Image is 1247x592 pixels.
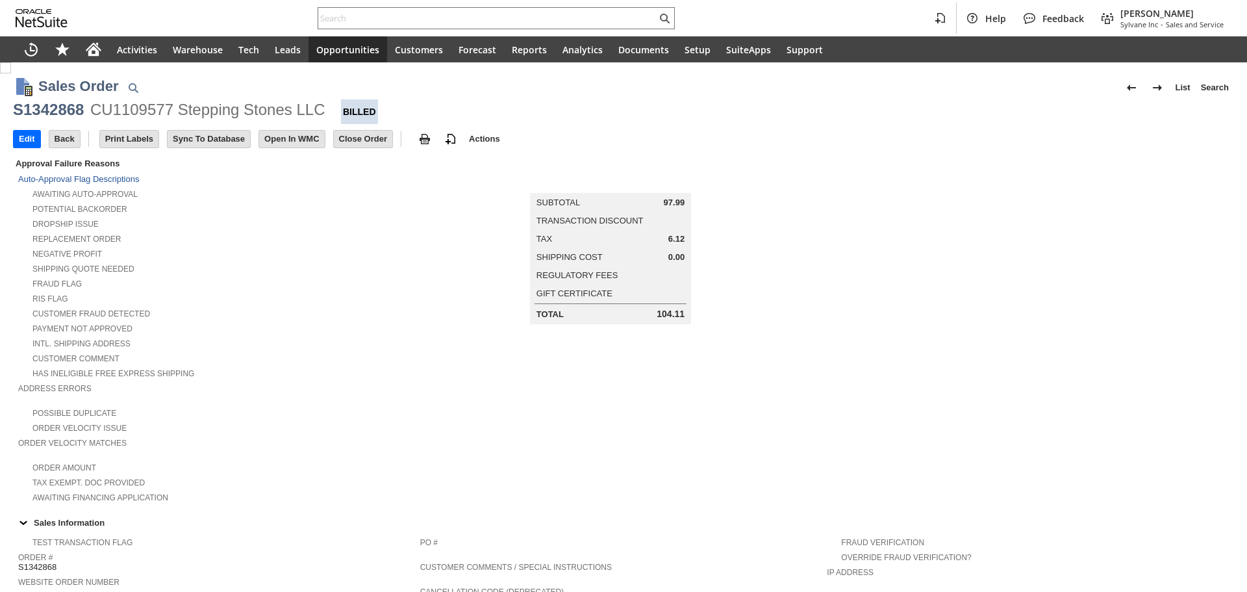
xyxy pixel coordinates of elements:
[555,36,611,62] a: Analytics
[1042,12,1084,25] span: Feedback
[109,36,165,62] a: Activities
[464,134,505,144] a: Actions
[16,9,68,27] svg: logo
[18,562,57,573] span: S1342868
[657,10,672,26] svg: Search
[38,75,119,97] h1: Sales Order
[677,36,718,62] a: Setup
[47,36,78,62] div: Shortcuts
[718,36,779,62] a: SuiteApps
[32,369,194,378] a: Has Ineligible Free Express Shipping
[32,324,132,333] a: Payment not approved
[18,578,120,587] a: Website Order Number
[231,36,267,62] a: Tech
[32,309,150,318] a: Customer Fraud Detected
[32,264,134,274] a: Shipping Quote Needed
[664,198,685,208] span: 97.99
[32,250,102,259] a: Negative Profit
[387,36,451,62] a: Customers
[1120,7,1224,19] span: [PERSON_NAME]
[341,99,378,124] div: Billed
[13,514,1229,531] div: Sales Information
[32,294,68,303] a: RIS flag
[32,220,99,229] a: Dropship Issue
[13,99,84,120] div: S1342868
[512,44,547,56] span: Reports
[32,538,132,547] a: Test Transaction Flag
[841,553,971,562] a: Override Fraud Verification?
[726,44,771,56] span: SuiteApps
[90,99,325,120] div: CU1109577 Stepping Stones LLC
[32,279,82,289] a: Fraud Flag
[618,44,669,56] span: Documents
[787,44,823,56] span: Support
[309,36,387,62] a: Opportunities
[657,309,685,320] span: 104.11
[78,36,109,62] a: Home
[1120,19,1158,29] span: Sylvane Inc
[18,174,139,184] a: Auto-Approval Flag Descriptions
[168,131,250,148] input: Sync To Database
[459,44,496,56] span: Forecast
[779,36,831,62] a: Support
[668,252,685,263] span: 0.00
[1150,80,1165,96] img: Next
[504,36,555,62] a: Reports
[1196,77,1234,98] a: Search
[536,234,552,244] a: Tax
[536,252,603,262] a: Shipping Cost
[49,131,80,148] input: Back
[125,80,141,96] img: Quick Find
[267,36,309,62] a: Leads
[18,553,53,562] a: Order #
[165,36,231,62] a: Warehouse
[16,36,47,62] a: Recent Records
[18,384,92,393] a: Address Errors
[32,409,116,418] a: Possible Duplicate
[238,44,259,56] span: Tech
[395,44,443,56] span: Customers
[32,493,168,502] a: Awaiting Financing Application
[86,42,101,57] svg: Home
[13,514,1234,531] td: Sales Information
[32,205,127,214] a: Potential Backorder
[32,235,121,244] a: Replacement Order
[32,478,145,487] a: Tax Exempt. Doc Provided
[32,339,131,348] a: Intl. Shipping Address
[1170,77,1196,98] a: List
[100,131,158,148] input: Print Labels
[23,42,39,57] svg: Recent Records
[536,270,618,280] a: Regulatory Fees
[451,36,504,62] a: Forecast
[13,156,415,171] div: Approval Failure Reasons
[841,538,924,547] a: Fraud Verification
[536,289,612,298] a: Gift Certificate
[536,309,564,319] a: Total
[562,44,603,56] span: Analytics
[985,12,1006,25] span: Help
[32,354,120,363] a: Customer Comment
[536,198,580,207] a: Subtotal
[827,568,874,577] a: IP Address
[275,44,301,56] span: Leads
[420,538,438,547] a: PO #
[611,36,677,62] a: Documents
[32,424,127,433] a: Order Velocity Issue
[443,131,459,147] img: add-record.svg
[1161,19,1163,29] span: -
[1166,19,1224,29] span: Sales and Service
[685,44,711,56] span: Setup
[316,44,379,56] span: Opportunities
[32,463,96,472] a: Order Amount
[14,131,40,148] input: Edit
[530,172,691,193] caption: Summary
[668,234,685,244] span: 6.12
[173,44,223,56] span: Warehouse
[318,10,657,26] input: Search
[420,563,612,572] a: Customer Comments / Special Instructions
[55,42,70,57] svg: Shortcuts
[1124,80,1139,96] img: Previous
[536,216,644,225] a: Transaction Discount
[32,190,138,199] a: Awaiting Auto-Approval
[334,131,392,148] input: Close Order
